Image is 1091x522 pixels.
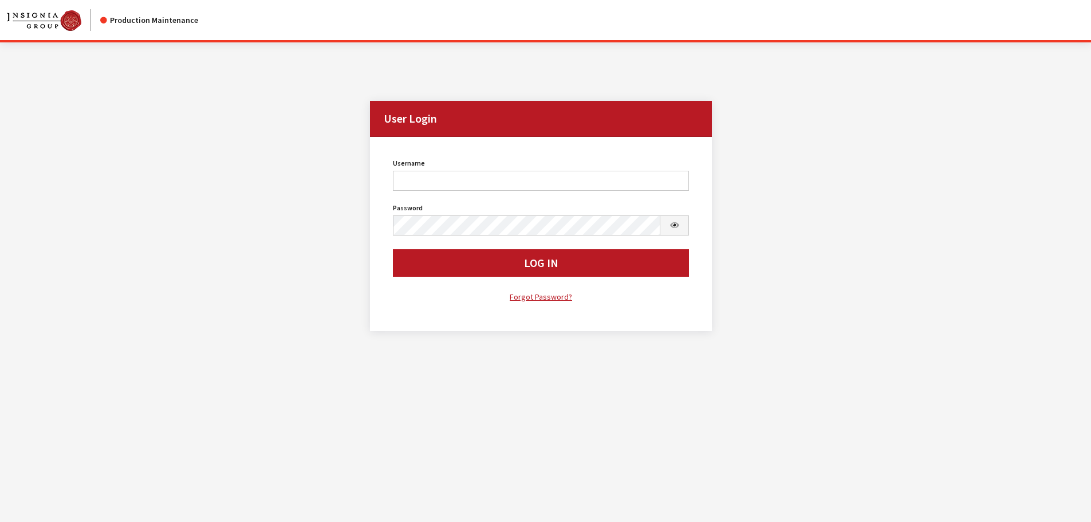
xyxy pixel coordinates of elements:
img: Catalog Maintenance [7,10,81,31]
label: Password [393,203,423,213]
a: Forgot Password? [393,291,690,304]
button: Log In [393,249,690,277]
h2: User Login [370,101,712,137]
label: Username [393,158,425,168]
a: Insignia Group logo [7,9,100,31]
div: Production Maintenance [100,14,198,26]
button: Show Password [660,215,690,236]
